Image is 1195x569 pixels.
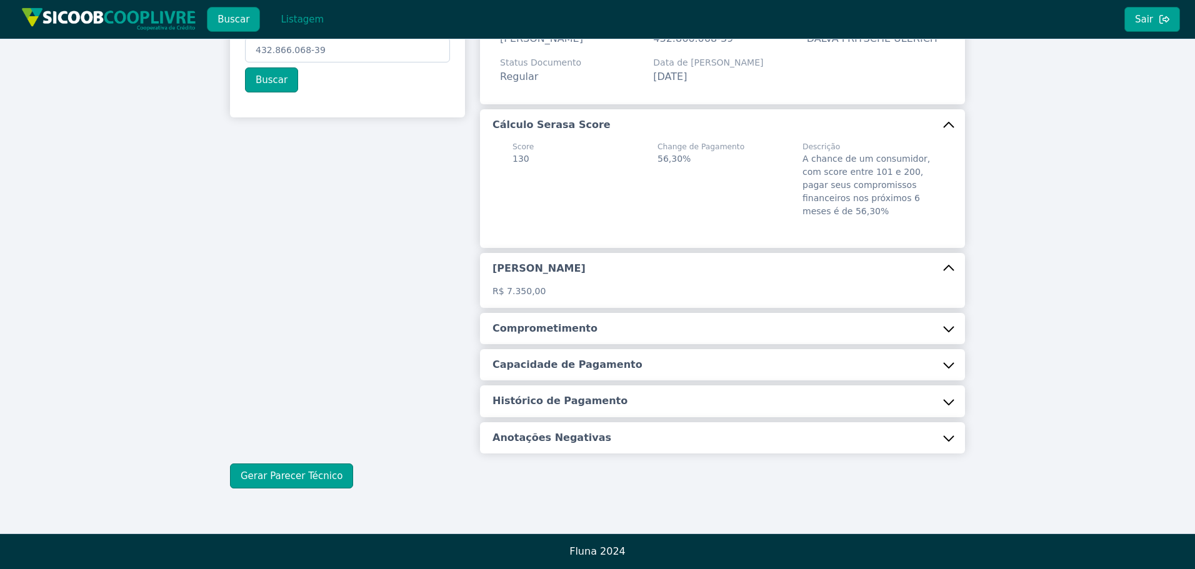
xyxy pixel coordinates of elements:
[653,71,687,82] span: [DATE]
[657,154,691,164] span: 56,30%
[500,56,581,69] span: Status Documento
[569,545,626,557] span: Fluna 2024
[230,463,353,488] button: Gerar Parecer Técnico
[480,385,965,417] button: Histórico de Pagamento
[492,394,627,408] h5: Histórico de Pagamento
[270,7,334,32] button: Listagem
[492,358,642,372] h5: Capacidade de Pagamento
[492,118,611,132] h5: Cálculo Serasa Score
[657,141,744,152] span: Change de Pagamento
[492,262,586,275] h5: [PERSON_NAME]
[480,313,965,344] button: Comprometimento
[480,253,965,284] button: [PERSON_NAME]
[802,141,932,152] span: Descrição
[653,56,763,69] span: Data de [PERSON_NAME]
[1124,7,1180,32] button: Sair
[245,37,450,62] input: Chave (CPF/CNPJ)
[492,322,597,335] h5: Comprometimento
[492,286,546,296] span: R$ 7.350,00
[500,71,538,82] span: Regular
[207,7,260,32] button: Buscar
[480,349,965,380] button: Capacidade de Pagamento
[480,422,965,453] button: Anotações Negativas
[245,67,298,92] button: Buscar
[21,7,196,31] img: img/sicoob_cooplivre.png
[492,431,611,445] h5: Anotações Negativas
[480,109,965,141] button: Cálculo Serasa Score
[512,141,534,152] span: Score
[802,154,930,216] span: A chance de um consumidor, com score entre 101 e 200, pagar seus compromissos financeiros nos pró...
[512,154,529,164] span: 130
